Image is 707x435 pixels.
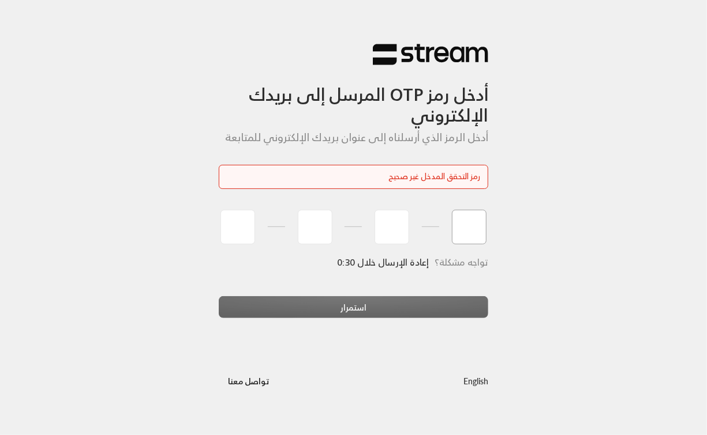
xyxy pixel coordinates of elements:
[219,370,279,392] button: تواصل معنا
[219,66,489,126] h3: أدخل رمز OTP المرسل إلى بريدك الإلكتروني
[463,370,488,392] a: English
[219,374,279,388] a: تواصل معنا
[373,43,488,66] img: Stream Logo
[219,131,489,144] h5: أدخل الرمز الذي أرسلناه إلى عنوان بريدك الإلكتروني للمتابعة
[227,171,481,183] div: رمز التحقق المدخل غير صحيح
[338,254,429,270] span: إعادة الإرسال خلال 0:30
[435,254,488,270] span: تواجه مشكلة؟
